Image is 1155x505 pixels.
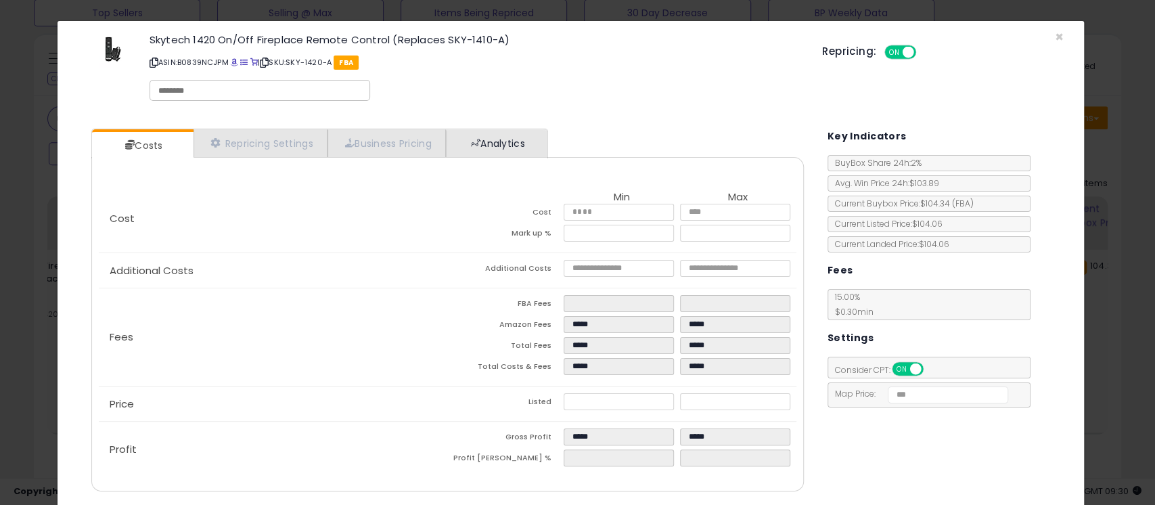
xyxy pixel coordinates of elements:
th: Max [680,192,796,204]
span: BuyBox Share 24h: 2% [828,157,922,169]
span: 15.00 % [828,291,874,317]
a: Repricing Settings [194,129,327,157]
td: FBA Fees [447,295,564,316]
span: OFF [921,364,943,375]
span: Map Price: [828,388,1009,399]
span: $0.30 min [828,306,874,317]
p: Cost [99,213,447,224]
span: $104.34 [920,198,974,209]
td: Gross Profit [447,429,564,449]
a: All offer listings [240,57,248,68]
h3: Skytech 1420 On/Off Fireplace Remote Control (Replaces SKY-1410-A) [150,35,802,45]
h5: Settings [828,330,874,347]
td: Additional Costs [447,260,564,281]
a: Business Pricing [327,129,446,157]
th: Min [564,192,680,204]
td: Profit [PERSON_NAME] % [447,449,564,470]
h5: Key Indicators [828,128,907,145]
span: Current Landed Price: $104.06 [828,238,949,250]
td: Amazon Fees [447,316,564,337]
span: Current Listed Price: $104.06 [828,218,943,229]
span: × [1055,27,1064,47]
a: Analytics [446,129,546,157]
a: Costs [92,132,192,159]
span: Avg. Win Price 24h: $103.89 [828,177,939,189]
a: Your listing only [250,57,258,68]
span: ON [893,364,910,375]
p: Price [99,399,447,410]
td: Listed [447,393,564,414]
a: BuyBox page [231,57,238,68]
span: Consider CPT: [828,364,941,376]
td: Total Costs & Fees [447,358,564,379]
p: Fees [99,332,447,343]
span: Current Buybox Price: [828,198,974,209]
p: ASIN: B0839NCJPM | SKU: SKY-1420-A [150,51,802,73]
p: Profit [99,444,447,455]
td: Total Fees [447,337,564,358]
p: Additional Costs [99,265,447,276]
span: ( FBA ) [952,198,974,209]
td: Mark up % [447,225,564,246]
td: Cost [447,204,564,225]
img: 21FAofxQVrL._SL60_.jpg [89,35,129,67]
h5: Fees [828,262,853,279]
span: ON [886,47,903,58]
span: OFF [914,47,936,58]
h5: Repricing: [822,46,876,57]
span: FBA [334,56,359,70]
